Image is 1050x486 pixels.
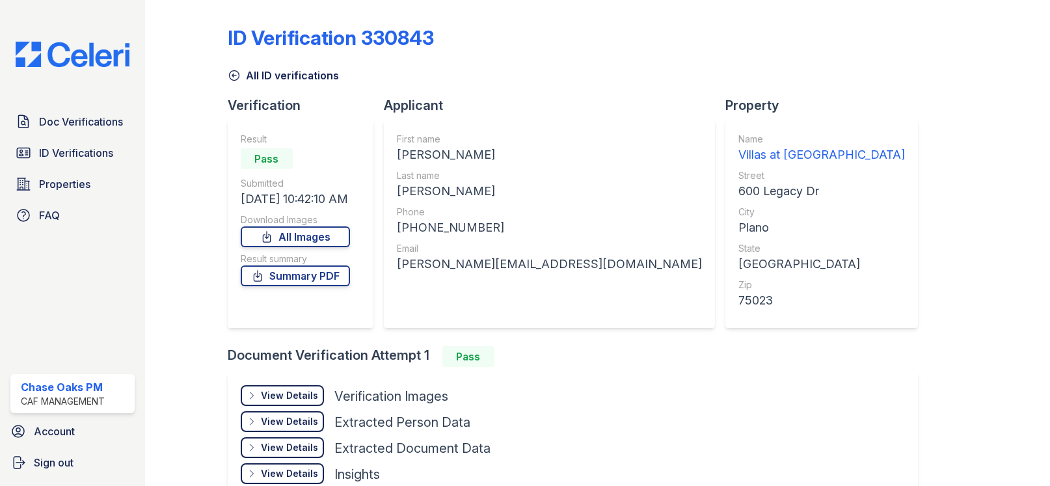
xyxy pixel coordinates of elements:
[39,114,123,129] span: Doc Verifications
[261,389,318,402] div: View Details
[10,202,135,228] a: FAQ
[738,255,905,273] div: [GEOGRAPHIC_DATA]
[738,219,905,237] div: Plano
[738,133,905,164] a: Name Villas at [GEOGRAPHIC_DATA]
[738,206,905,219] div: City
[261,467,318,480] div: View Details
[334,439,491,457] div: Extracted Document Data
[241,213,350,226] div: Download Images
[384,96,725,115] div: Applicant
[241,148,293,169] div: Pass
[738,133,905,146] div: Name
[241,133,350,146] div: Result
[241,226,350,247] a: All Images
[228,68,339,83] a: All ID verifications
[241,265,350,286] a: Summary PDF
[334,387,448,405] div: Verification Images
[738,291,905,310] div: 75023
[21,379,105,395] div: Chase Oaks PM
[241,177,350,190] div: Submitted
[334,465,380,483] div: Insights
[34,424,75,439] span: Account
[228,346,928,367] div: Document Verification Attempt 1
[10,109,135,135] a: Doc Verifications
[10,171,135,197] a: Properties
[21,395,105,408] div: CAF Management
[39,176,90,192] span: Properties
[34,455,74,470] span: Sign out
[397,219,702,237] div: [PHONE_NUMBER]
[241,190,350,208] div: [DATE] 10:42:10 AM
[39,145,113,161] span: ID Verifications
[442,346,494,367] div: Pass
[10,140,135,166] a: ID Verifications
[397,206,702,219] div: Phone
[5,450,140,476] a: Sign out
[261,441,318,454] div: View Details
[241,252,350,265] div: Result summary
[228,96,384,115] div: Verification
[397,255,702,273] div: [PERSON_NAME][EMAIL_ADDRESS][DOMAIN_NAME]
[39,208,60,223] span: FAQ
[397,133,702,146] div: First name
[397,146,702,164] div: [PERSON_NAME]
[738,169,905,182] div: Street
[738,278,905,291] div: Zip
[738,146,905,164] div: Villas at [GEOGRAPHIC_DATA]
[725,96,928,115] div: Property
[261,415,318,428] div: View Details
[397,182,702,200] div: [PERSON_NAME]
[228,26,434,49] div: ID Verification 330843
[738,242,905,255] div: State
[738,182,905,200] div: 600 Legacy Dr
[397,242,702,255] div: Email
[5,42,140,67] img: CE_Logo_Blue-a8612792a0a2168367f1c8372b55b34899dd931a85d93a1a3d3e32e68fde9ad4.png
[334,413,470,431] div: Extracted Person Data
[397,169,702,182] div: Last name
[5,418,140,444] a: Account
